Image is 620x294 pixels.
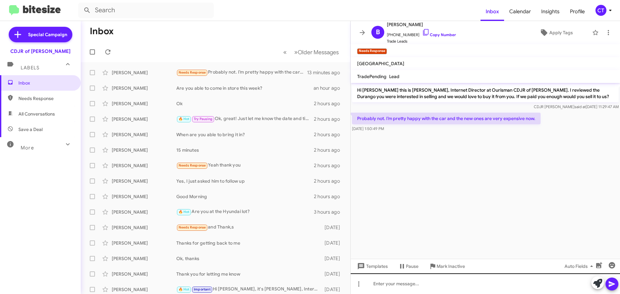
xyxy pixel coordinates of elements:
input: Search [78,3,214,18]
span: 🔥 Hot [179,210,190,214]
div: Ok, great! Just let me know the date and time [176,115,314,123]
button: Auto Fields [559,260,601,272]
span: Templates [356,260,388,272]
div: [PERSON_NAME] [112,147,176,153]
div: [PERSON_NAME] [112,193,176,200]
span: Try Pausing [194,117,212,121]
a: Profile [565,2,590,21]
span: Older Messages [298,49,339,56]
div: 13 minutes ago [307,69,345,76]
div: [PERSON_NAME] [112,162,176,169]
span: 🔥 Hot [179,287,190,291]
span: Mark Inactive [437,260,465,272]
button: Next [290,46,343,59]
div: an hour ago [314,85,345,91]
button: Templates [351,260,393,272]
span: Needs Response [18,95,73,102]
button: Previous [279,46,291,59]
span: Special Campaign [28,31,67,38]
div: [DATE] [321,255,345,262]
div: Ok [176,100,314,107]
div: [DATE] [321,240,345,246]
a: Special Campaign [9,27,72,42]
span: Apply Tags [549,27,573,38]
div: Thank you for letting me know [176,271,321,277]
div: Ok, thanks [176,255,321,262]
div: Hi [PERSON_NAME], it's [PERSON_NAME], Internet Director at Ourisman CDJR of Bowie. Just going thr... [176,286,321,293]
div: 3 hours ago [314,209,345,215]
span: B [376,27,380,37]
span: Labels [21,65,39,71]
button: CT [590,5,613,16]
span: » [294,48,298,56]
h1: Inbox [90,26,114,36]
div: and Thank,s [176,224,321,231]
div: 2 hours ago [314,100,345,107]
p: Probably not. I’m pretty happy with the car and the new ones are very expensive now. [352,113,541,124]
div: Thanks for getting back to me [176,240,321,246]
span: Inbox [18,80,73,86]
span: TradePending [357,74,387,79]
span: All Conversations [18,111,55,117]
div: [DATE] [321,286,345,293]
div: [DATE] [321,271,345,277]
a: Calendar [504,2,536,21]
div: [DATE] [321,224,345,231]
div: [PERSON_NAME] [112,271,176,277]
div: 15 minutes [176,147,314,153]
span: « [283,48,287,56]
span: Important [194,287,211,291]
div: Are you able to come in store this week? [176,85,314,91]
nav: Page navigation example [280,46,343,59]
span: Needs Response [179,70,206,75]
span: Needs Response [179,225,206,229]
span: CDJR [PERSON_NAME] [DATE] 11:29:47 AM [534,104,619,109]
a: Copy Number [422,32,456,37]
span: Lead [389,74,399,79]
div: 2 hours ago [314,147,345,153]
div: [PERSON_NAME] [112,255,176,262]
small: Needs Response [357,48,387,54]
button: Pause [393,260,424,272]
div: [PERSON_NAME] [112,209,176,215]
span: 🔥 Hot [179,117,190,121]
button: Apply Tags [523,27,589,38]
div: [PERSON_NAME] [112,69,176,76]
div: Are you at the Hyundai lot? [176,208,314,216]
div: [PERSON_NAME] [112,286,176,293]
span: More [21,145,34,151]
div: 2 hours ago [314,116,345,122]
div: Yes, I just asked him to follow up [176,178,314,184]
div: CDJR of [PERSON_NAME] [10,48,70,55]
div: [PERSON_NAME] [112,224,176,231]
div: [PERSON_NAME] [112,131,176,138]
span: said at [574,104,586,109]
span: [DATE] 1:50:49 PM [352,126,384,131]
div: 2 hours ago [314,193,345,200]
p: Hi [PERSON_NAME] this is [PERSON_NAME], Internet Director at Ourisman CDJR of [PERSON_NAME]. I re... [352,84,619,102]
span: [PERSON_NAME] [387,21,456,28]
div: CT [595,5,606,16]
span: [GEOGRAPHIC_DATA] [357,61,404,66]
span: Save a Deal [18,126,43,133]
div: [PERSON_NAME] [112,178,176,184]
div: [PERSON_NAME] [112,85,176,91]
span: Trade Leads [387,38,456,45]
button: Mark Inactive [424,260,470,272]
a: Inbox [480,2,504,21]
a: Insights [536,2,565,21]
div: [PERSON_NAME] [112,116,176,122]
span: Auto Fields [564,260,595,272]
span: Pause [406,260,418,272]
span: Needs Response [179,163,206,167]
div: [PERSON_NAME] [112,240,176,246]
span: [PHONE_NUMBER] [387,28,456,38]
div: Probably not. I’m pretty happy with the car and the new ones are very expensive now. [176,69,307,76]
div: [PERSON_NAME] [112,100,176,107]
div: 2 hours ago [314,131,345,138]
div: Yeah thank you [176,162,314,169]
